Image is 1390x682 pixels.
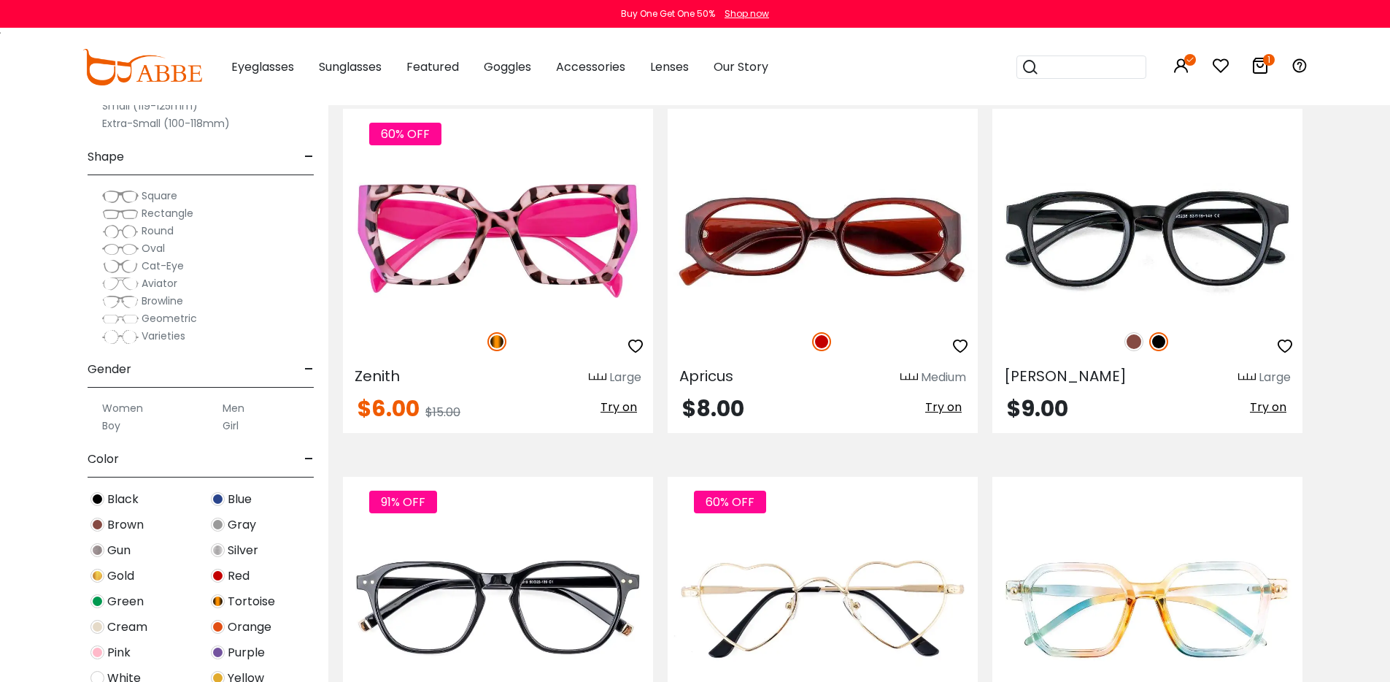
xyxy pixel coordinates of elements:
[223,417,239,434] label: Girl
[1124,332,1143,351] img: Brown
[211,594,225,608] img: Tortoise
[1251,60,1269,77] a: 1
[621,7,715,20] div: Buy One Get One 50%
[231,58,294,75] span: Eyeglasses
[102,417,120,434] label: Boy
[82,49,202,85] img: abbeglasses.com
[142,241,165,256] span: Oval
[609,369,641,386] div: Large
[142,311,197,326] span: Geometric
[102,399,143,417] label: Women
[1238,372,1256,383] img: size ruler
[228,491,252,508] span: Blue
[90,594,104,608] img: Green
[107,618,147,636] span: Cream
[487,332,506,351] img: Tortoise
[714,58,768,75] span: Our Story
[107,491,139,508] span: Black
[601,399,637,415] span: Try on
[90,569,104,583] img: Gold
[343,161,653,317] img: Tortoise Zenith - Plastic ,Universal Bridge Fit
[211,620,225,634] img: Orange
[369,123,441,145] span: 60% OFF
[812,332,831,351] img: Red
[1250,399,1286,415] span: Try on
[142,329,185,343] span: Varieties
[304,442,314,477] span: -
[1263,54,1275,66] i: 1
[88,352,131,387] span: Gender
[1007,393,1068,424] span: $9.00
[102,189,139,204] img: Square.png
[304,139,314,175] span: -
[1259,369,1291,386] div: Large
[228,644,265,662] span: Purple
[211,645,225,659] img: Purple
[102,207,139,221] img: Rectangle.png
[992,161,1302,317] img: Black Dotti - Acetate ,Universal Bridge Fit
[102,242,139,256] img: Oval.png
[107,593,144,610] span: Green
[900,372,918,383] img: size ruler
[142,258,184,273] span: Cat-Eye
[556,58,625,75] span: Accessories
[211,543,225,557] img: Silver
[102,329,139,345] img: Varieties.png
[228,593,275,610] span: Tortoise
[1246,398,1291,417] button: Try on
[484,58,531,75] span: Goggles
[88,442,119,477] span: Color
[679,366,733,386] span: Apricus
[102,224,139,239] img: Round.png
[107,644,131,662] span: Pink
[142,294,183,308] span: Browline
[102,115,230,132] label: Extra-Small (100-118mm)
[88,139,124,175] span: Shape
[725,7,769,20] div: Shop now
[425,404,460,421] span: $15.00
[668,161,978,317] img: Red Apricus - Acetate ,Universal Bridge Fit
[142,188,177,203] span: Square
[589,372,606,383] img: size ruler
[717,7,769,20] a: Shop now
[211,492,225,506] img: Blue
[1004,366,1127,386] span: [PERSON_NAME]
[107,516,144,534] span: Brown
[1149,332,1168,351] img: Black
[142,206,193,221] span: Rectangle
[102,97,198,115] label: Small (119-125mm)
[223,399,244,417] label: Men
[102,294,139,309] img: Browline.png
[304,352,314,387] span: -
[596,398,641,417] button: Try on
[211,518,225,532] img: Gray
[921,398,966,417] button: Try on
[90,518,104,532] img: Brown
[682,393,744,424] span: $8.00
[319,58,382,75] span: Sunglasses
[369,491,437,513] span: 91% OFF
[142,223,174,238] span: Round
[142,276,177,291] span: Aviator
[650,58,689,75] span: Lenses
[228,516,256,534] span: Gray
[90,543,104,557] img: Gun
[90,492,104,506] img: Black
[107,567,134,585] span: Gold
[925,399,962,415] span: Try on
[102,277,139,291] img: Aviator.png
[107,542,131,559] span: Gun
[228,618,271,636] span: Orange
[358,393,420,424] span: $6.00
[102,312,139,326] img: Geometric.png
[694,491,766,513] span: 60% OFF
[228,542,258,559] span: Silver
[90,620,104,634] img: Cream
[921,369,966,386] div: Medium
[355,366,400,386] span: Zenith
[90,645,104,659] img: Pink
[228,567,250,585] span: Red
